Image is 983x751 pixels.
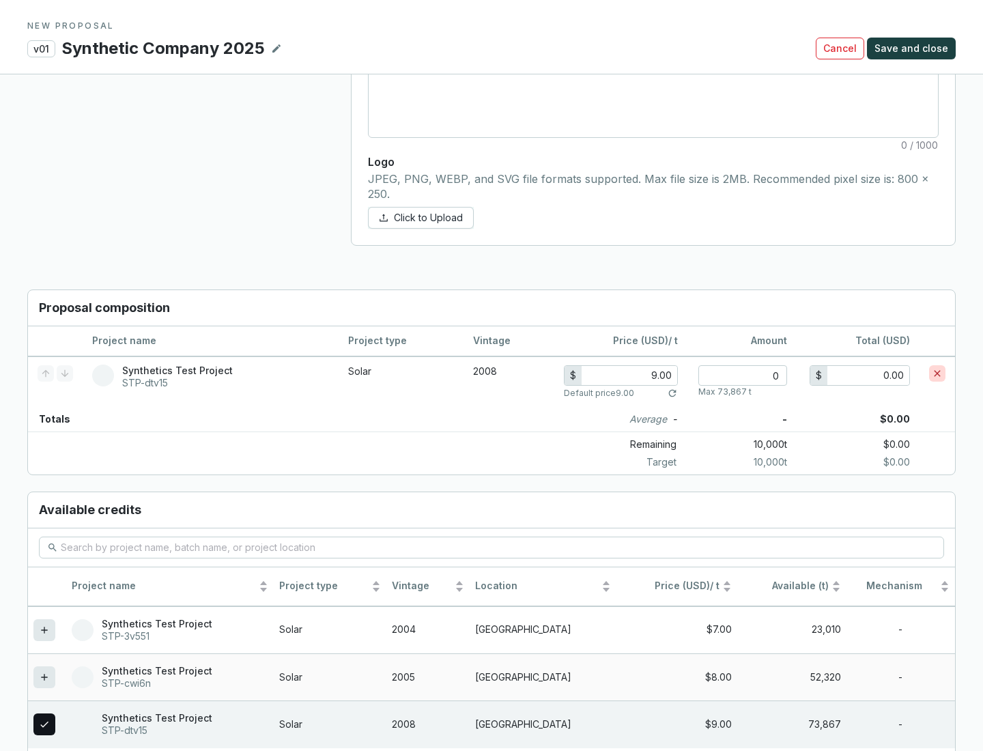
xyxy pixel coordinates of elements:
p: - [672,412,676,426]
th: Project type [339,326,464,356]
td: Solar [274,700,386,748]
p: STP-dtv15 [122,377,233,389]
p: Max 73,867 t [698,386,752,397]
td: Solar [274,606,386,653]
p: [GEOGRAPHIC_DATA] [475,623,611,636]
p: Default price 9.00 [564,388,634,399]
p: Remaining [565,435,687,454]
p: Synthetics Test Project [102,618,212,630]
td: 2008 [464,356,554,407]
span: upload [379,213,388,223]
button: Click to Upload [368,207,474,229]
td: Solar [274,653,386,700]
td: 2008 [386,700,470,748]
span: Mechanism [852,580,937,593]
span: Project name [72,580,256,593]
p: Synthetics Test Project [122,365,233,377]
span: Click to Upload [394,211,463,225]
span: Location [475,580,599,593]
p: 10,000 t [687,455,787,469]
th: Location [470,567,616,606]
td: 52,320 [737,653,846,700]
div: $7.00 [622,623,732,636]
p: STP-dtv15 [102,724,212,737]
p: Synthetics Test Project [102,665,212,677]
span: Available (t) [743,580,829,593]
button: Save and close [867,38,956,59]
p: Logo [368,154,939,169]
td: 2004 [386,606,470,653]
span: Save and close [874,42,948,55]
div: $9.00 [622,718,732,731]
span: Price (USD) [655,580,710,591]
p: $0.00 [787,407,955,431]
th: Available (t) [737,567,846,606]
span: / t [622,580,720,593]
div: $ [565,366,582,385]
td: 73,867 [737,700,846,748]
p: JPEG, PNG, WEBP, and SVG file formats supported. Max file size is 2MB. Recommended pixel size is:... [368,172,939,201]
th: Project name [66,567,274,606]
p: [GEOGRAPHIC_DATA] [475,718,611,731]
td: 23,010 [737,606,846,653]
div: $ [810,366,827,385]
i: Average [629,412,667,426]
p: $0.00 [787,435,955,454]
th: Project name [83,326,339,356]
input: Search by project name, batch name, or project location [61,540,924,555]
p: NEW PROPOSAL [27,20,956,31]
th: Vintage [386,567,470,606]
span: Project type [279,580,368,593]
p: [GEOGRAPHIC_DATA] [475,671,611,684]
td: - [846,653,955,700]
th: Amount [687,326,797,356]
th: Vintage [464,326,554,356]
span: Cancel [823,42,857,55]
h3: Proposal composition [28,290,955,326]
p: v01 [27,40,55,57]
th: Mechanism [846,567,955,606]
td: - [846,700,955,748]
button: Cancel [816,38,864,59]
p: Target [565,455,687,469]
th: / t [554,326,687,356]
p: STP-cwi6n [102,677,212,690]
p: Synthetics Test Project [102,712,212,724]
span: Price (USD) [613,335,668,346]
p: STP-3v551 [102,630,212,642]
p: - [687,407,787,431]
p: 10,000 t [687,435,787,454]
p: Totals [28,407,70,431]
span: Vintage [392,580,452,593]
td: 2005 [386,653,470,700]
td: Solar [339,356,464,407]
span: Total (USD) [855,335,910,346]
p: $0.00 [787,455,955,469]
h3: Available credits [28,492,955,528]
div: $8.00 [622,671,732,684]
td: - [846,606,955,653]
th: Project type [274,567,386,606]
p: Synthetic Company 2025 [61,37,266,60]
